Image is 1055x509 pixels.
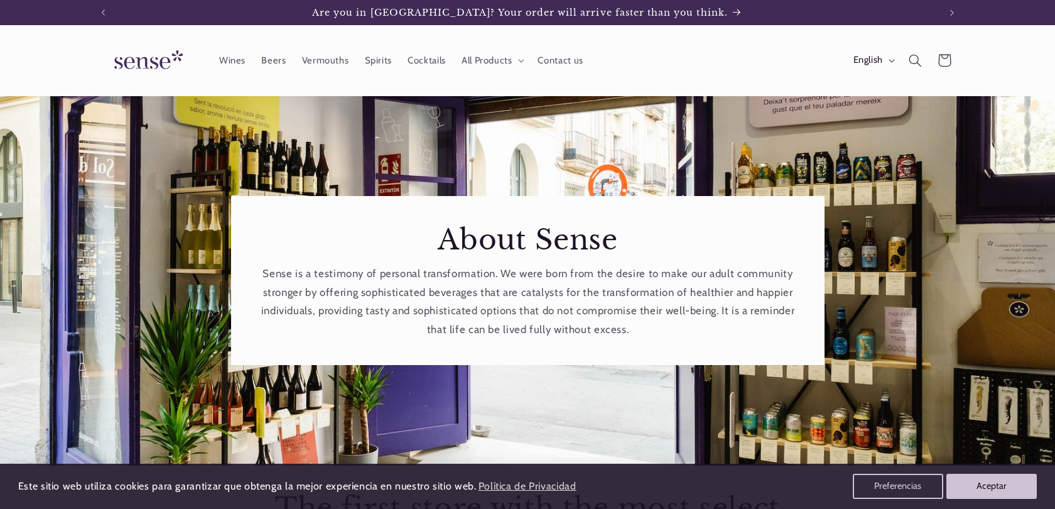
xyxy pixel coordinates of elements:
[853,53,883,67] span: English
[254,265,801,339] p: Sense is a testimony of personal transformation. We were born from the desire to make our adult c...
[261,55,286,67] span: Beers
[365,55,392,67] span: Spirits
[302,55,349,67] span: Vermouths
[294,47,357,74] a: Vermouths
[312,7,728,18] span: Are you in [GEOGRAPHIC_DATA]? Your order will arrive faster than you think.
[94,38,198,84] a: Sense
[99,43,193,79] img: Sense
[408,55,446,67] span: Cocktails
[901,46,929,75] summary: Search
[400,47,454,74] a: Cocktails
[462,55,512,67] span: All Products
[538,55,583,67] span: Contact us
[853,474,943,499] button: Preferencias
[845,48,901,73] button: English
[530,47,592,74] a: Contact us
[357,47,400,74] a: Spirits
[18,480,477,492] span: Este sitio web utiliza cookies para garantizar que obtenga la mejor experiencia en nuestro sitio ...
[476,476,578,498] a: Política de Privacidad (opens in a new tab)
[254,222,801,258] h2: About Sense
[453,47,530,74] summary: All Products
[211,47,253,74] a: Wines
[219,55,246,67] span: Wines
[946,474,1037,499] button: Aceptar
[254,47,294,74] a: Beers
